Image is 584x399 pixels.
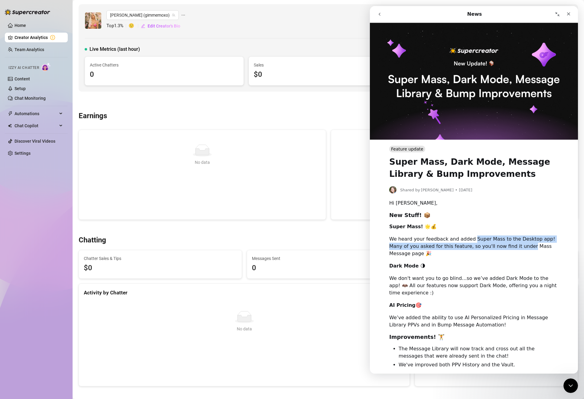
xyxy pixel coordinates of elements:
[79,111,107,121] h3: Earnings
[563,378,578,393] iframe: Intercom live chat
[8,124,12,128] img: Chat Copilot
[106,22,129,30] span: Top 1.3 %
[370,6,578,374] iframe: Intercom live chat
[41,63,51,71] img: AI Chatter
[85,12,101,29] img: Anthia
[252,262,405,274] div: 0
[254,69,403,80] div: $0
[90,69,239,80] div: 0
[86,326,402,332] div: No data
[148,24,180,28] span: Edit Creator's Bio
[79,235,106,245] h3: Chatting
[84,255,237,262] span: Chatter Sales & Tips
[86,159,318,166] div: No data
[15,47,44,52] a: Team Analytics
[8,111,13,116] span: thunderbolt
[129,22,141,30] span: 🙂
[141,24,145,28] span: edit
[15,86,26,91] a: Setup
[5,9,50,15] img: logo-BBDzfeDw.svg
[8,65,39,71] span: Izzy AI Chatter
[338,159,571,166] div: No data
[15,109,57,118] span: Automations
[84,289,405,297] div: Activity by Chatter
[90,62,239,68] span: Active Chatters
[181,10,185,20] span: ellipsis
[254,62,403,68] span: Sales
[15,23,26,28] a: Home
[15,96,46,101] a: Chat Monitoring
[15,151,31,156] a: Settings
[15,33,63,42] a: Creator Analytics exclamation-circle
[90,46,140,53] span: Live Metrics (last hour)
[141,21,181,31] button: Edit Creator's Bio
[15,76,30,81] a: Content
[15,139,55,144] a: Discover Viral Videos
[172,13,175,17] span: team
[252,255,405,262] span: Messages Sent
[84,262,237,274] span: $0
[110,11,175,20] span: Anthia (gimmemoxo)
[15,121,57,131] span: Chat Copilot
